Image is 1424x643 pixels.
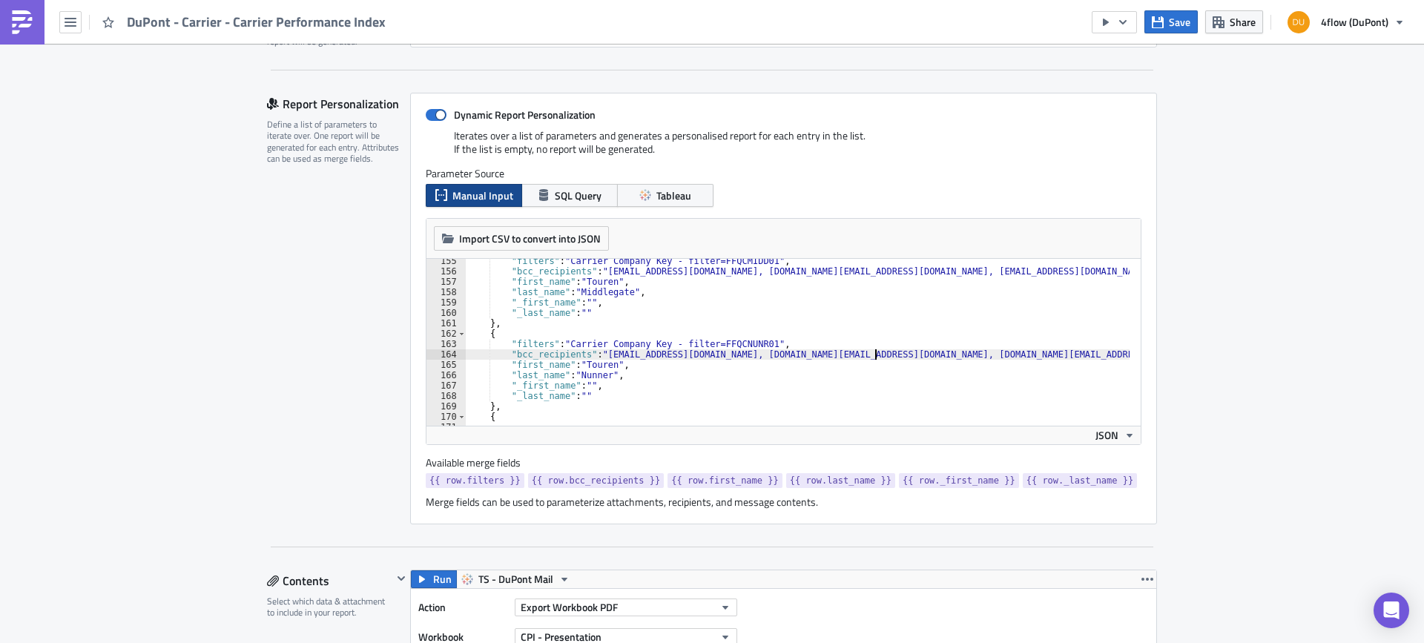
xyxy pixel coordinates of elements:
div: 169 [426,401,466,412]
img: PushMetrics [10,10,34,34]
p: Dear {{ row.last_name }} - Team, [6,6,708,18]
a: {{ row._first_name }} [899,473,1019,488]
a: {{ row._last_name }} [1023,473,1138,488]
div: Contents [267,570,392,592]
div: 167 [426,380,466,391]
span: {{ row.bcc_recipients }} [532,473,660,488]
button: Export Workbook PDF [515,599,737,616]
div: 159 [426,297,466,308]
span: 4flow (DuPont) [1321,14,1388,30]
img: Avatar [1286,10,1311,35]
button: TS - DuPont Mail [456,570,576,588]
span: Export Workbook PDF [521,599,618,615]
button: Share [1205,10,1263,33]
span: {{ row.filters }} [429,473,521,488]
button: 4flow (DuPont) [1279,6,1413,39]
span: {{ row._first_name }} [903,473,1015,488]
div: 168 [426,391,466,401]
div: Open Intercom Messenger [1374,593,1409,628]
span: Import CSV to convert into JSON [459,231,601,246]
span: SQL Query [555,188,601,203]
span: {{ row.first_name }} [671,473,779,488]
a: {{ row.filters }} [426,473,524,488]
span: DuPont - Carrier - Carrier Performance Index [127,13,387,30]
button: Manual Input [426,184,522,207]
li: Excel files: raw data for each of the indicators shown in the pdf file [36,56,708,68]
span: Run [433,570,452,588]
span: Manual Input [452,188,513,203]
span: TS - DuPont Mail [478,570,553,588]
div: Select which data & attachment to include in your report. [267,596,392,619]
div: Iterates over a list of parameters and generates a personalised report for each entry in the list... [426,129,1141,167]
p: In case of any questions please contact: [EMAIL_ADDRESS][DOMAIN_NAME] [6,79,708,90]
p: Many thanks in advance [6,95,708,107]
div: Define a list of parameters to iterate over. One report will be generated for each entry. Attribu... [267,119,400,165]
div: 161 [426,318,466,329]
div: Report Personalization [267,93,410,115]
button: Import CSV to convert into JSON [434,226,609,251]
div: 171 [426,422,466,432]
button: Run [411,570,457,588]
span: {{ row.last_name }} [790,473,891,488]
span: {{ row._last_name }} [1026,473,1134,488]
body: Rich Text Area. Press ALT-0 for help. [6,6,708,123]
div: 166 [426,370,466,380]
button: Save [1144,10,1198,33]
label: Parameter Source [426,167,1141,180]
div: 170 [426,412,466,422]
div: Merge fields can be used to parameterize attachments, recipients, and message contents. [426,495,1141,509]
button: Tableau [617,184,713,207]
span: Share [1230,14,1256,30]
label: Available merge fields [426,456,537,469]
a: {{ row.last_name }} [786,473,895,488]
button: SQL Query [521,184,618,207]
span: JSON [1095,427,1118,443]
label: Action [418,596,507,619]
a: {{ row.bcc_recipients }} [528,473,664,488]
p: please find attached carrier performance index. [6,22,708,34]
strong: Dynamic Report Personalization [454,107,596,122]
span: Save [1169,14,1190,30]
div: 163 [426,339,466,349]
div: 162 [426,329,466,339]
p: Dupont-Control Tower [6,111,708,123]
div: Optionally, perform a condition check before generating and sending a report. Only if true, the r... [267,1,400,47]
a: {{ row.first_name }} [667,473,782,488]
div: 165 [426,360,466,370]
div: 158 [426,287,466,297]
button: JSON [1090,426,1141,444]
div: 157 [426,277,466,287]
button: Hide content [392,570,410,587]
div: 160 [426,308,466,318]
div: 155 [426,256,466,266]
div: 164 [426,349,466,360]
li: PDF file: overview of performance in transport orders and a presentation explaining in detail the... [36,44,708,56]
span: Tableau [656,188,691,203]
div: 156 [426,266,466,277]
